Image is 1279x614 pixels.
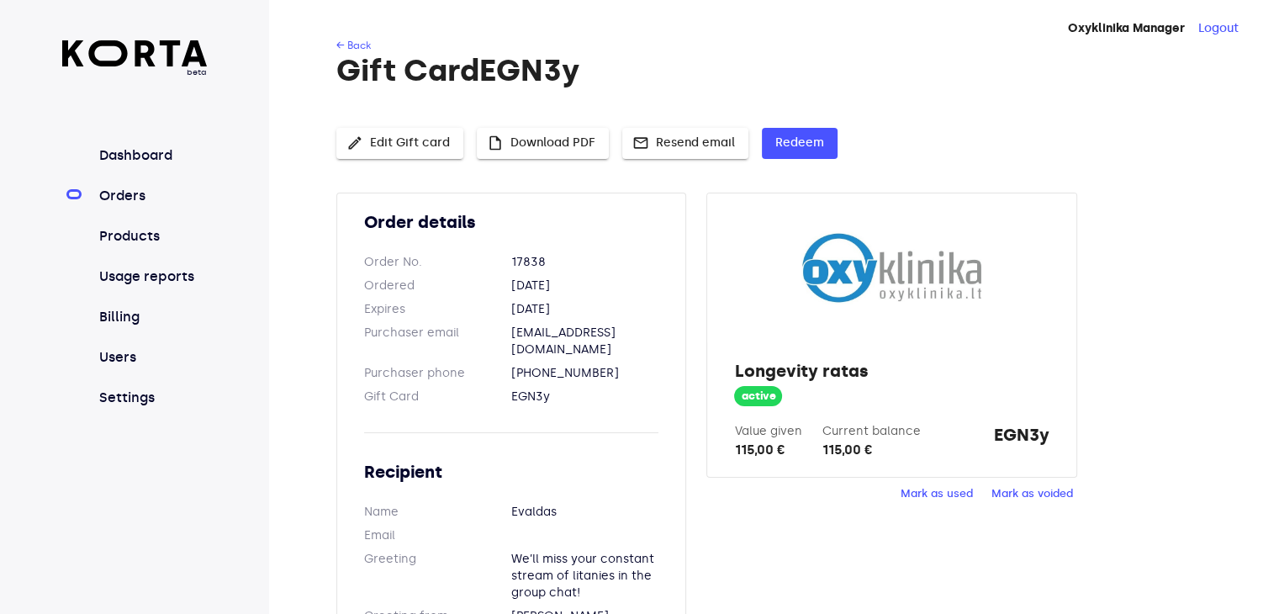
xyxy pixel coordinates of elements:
[762,128,838,159] button: Redeem
[336,134,463,148] a: Edit Gift card
[775,133,824,154] span: Redeem
[96,388,208,408] a: Settings
[632,135,649,151] span: mail
[734,389,782,405] span: active
[622,128,748,159] button: Resend email
[364,365,511,382] dt: Purchaser phone
[336,54,1262,87] h1: Gift Card EGN3y
[364,254,511,271] dt: Order No.
[62,40,208,78] a: beta
[346,135,363,151] span: edit
[364,527,511,544] dt: Email
[490,133,595,154] span: Download PDF
[364,460,658,484] h2: Recipient
[734,359,1049,383] h2: Longevity ratas
[364,551,511,601] dt: Greeting
[734,440,801,460] div: 115,00 €
[62,66,208,78] span: beta
[477,128,609,159] button: Download PDF
[364,210,658,234] h2: Order details
[822,424,920,438] label: Current balance
[511,278,658,294] dd: [DATE]
[96,186,208,206] a: Orders
[991,484,1073,504] span: Mark as voided
[487,135,504,151] span: insert_drive_file
[511,254,658,271] dd: 17838
[62,40,208,66] img: Korta
[336,40,371,51] a: ← Back
[511,389,658,405] dd: EGN3y
[734,424,801,438] label: Value given
[364,504,511,521] dt: Name
[1068,21,1185,35] strong: Oxyklinika Manager
[896,481,977,507] button: Mark as used
[96,226,208,246] a: Products
[96,267,208,287] a: Usage reports
[96,146,208,166] a: Dashboard
[511,325,658,358] dd: [EMAIL_ADDRESS][DOMAIN_NAME]
[364,301,511,318] dt: Expires
[96,347,208,368] a: Users
[511,504,658,521] dd: Evaldas
[336,128,463,159] button: Edit Gift card
[636,133,735,154] span: Resend email
[987,481,1077,507] button: Mark as voided
[1198,20,1239,37] button: Logout
[511,301,658,318] dd: [DATE]
[822,440,920,460] div: 115,00 €
[901,484,973,504] span: Mark as used
[994,423,1049,460] strong: EGN3y
[511,551,658,601] dd: We’ll miss your constant stream of litanies in the group chat!
[364,278,511,294] dt: Ordered
[364,389,511,405] dt: Gift Card
[350,133,450,154] span: Edit Gift card
[96,307,208,327] a: Billing
[364,325,511,358] dt: Purchaser email
[511,365,658,382] dd: [PHONE_NUMBER]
